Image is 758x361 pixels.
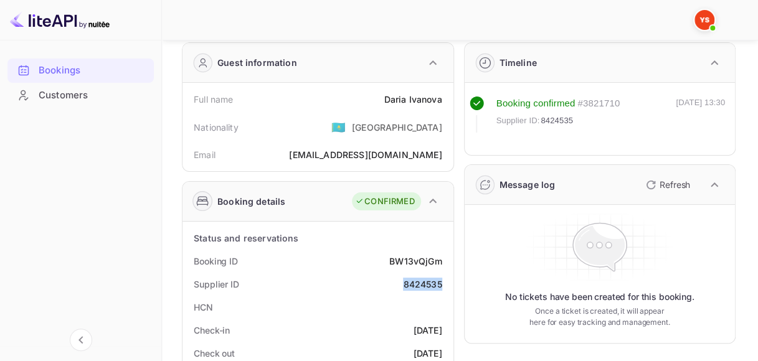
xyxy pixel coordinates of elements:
[541,115,573,127] span: 8424535
[577,96,620,111] div: # 3821710
[414,347,442,360] div: [DATE]
[194,255,238,268] div: Booking ID
[694,10,714,30] img: Yandex Support
[194,121,239,134] div: Nationality
[496,115,540,127] span: Supplier ID:
[638,175,695,195] button: Refresh
[352,121,442,134] div: [GEOGRAPHIC_DATA]
[194,301,213,314] div: HCN
[389,255,442,268] div: BW13vQjGm
[217,56,297,69] div: Guest information
[70,329,92,351] button: Collapse navigation
[500,178,556,191] div: Message log
[414,324,442,337] div: [DATE]
[194,278,239,291] div: Supplier ID
[331,116,346,138] span: United States
[194,93,233,106] div: Full name
[496,96,576,111] div: Booking confirmed
[289,148,442,161] div: [EMAIL_ADDRESS][DOMAIN_NAME]
[194,324,230,337] div: Check-in
[676,96,725,133] div: [DATE] 13:30
[217,195,285,208] div: Booking details
[7,59,154,83] div: Bookings
[500,56,537,69] div: Timeline
[39,88,148,103] div: Customers
[505,291,694,303] p: No tickets have been created for this booking.
[528,306,671,328] p: Once a ticket is created, it will appear here for easy tracking and management.
[194,148,216,161] div: Email
[39,63,148,78] div: Bookings
[194,347,235,360] div: Check out
[10,10,110,30] img: LiteAPI logo
[403,278,442,291] div: 8424535
[355,195,414,208] div: CONFIRMED
[7,83,154,108] div: Customers
[7,59,154,82] a: Bookings
[384,93,442,106] div: Daria Ivanova
[194,232,298,245] div: Status and reservations
[660,178,690,191] p: Refresh
[7,83,154,106] a: Customers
